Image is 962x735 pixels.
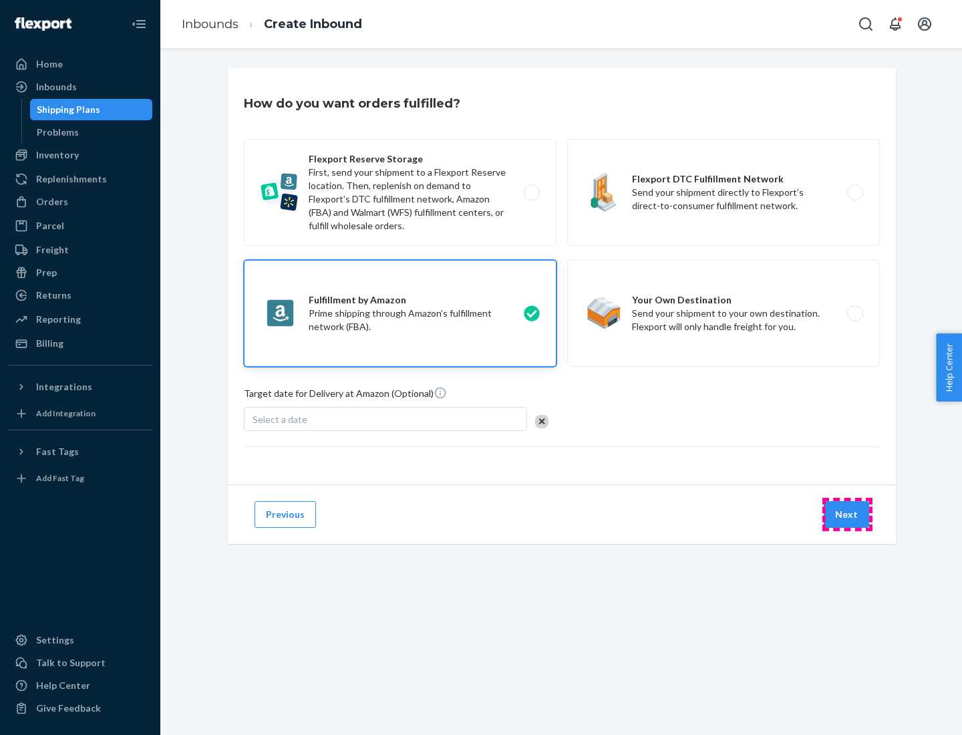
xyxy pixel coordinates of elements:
[8,144,152,166] a: Inventory
[8,468,152,489] a: Add Fast Tag
[36,289,71,302] div: Returns
[936,333,962,402] button: Help Center
[36,656,106,670] div: Talk to Support
[8,441,152,462] button: Fast Tags
[8,403,152,424] a: Add Integration
[8,285,152,306] a: Returns
[126,11,152,37] button: Close Navigation
[36,445,79,458] div: Fast Tags
[8,629,152,651] a: Settings
[36,148,79,162] div: Inventory
[8,191,152,212] a: Orders
[911,11,938,37] button: Open account menu
[36,679,90,692] div: Help Center
[36,266,57,279] div: Prep
[8,53,152,75] a: Home
[8,652,152,674] a: Talk to Support
[15,17,71,31] img: Flexport logo
[30,122,153,143] a: Problems
[36,57,63,71] div: Home
[30,99,153,120] a: Shipping Plans
[36,633,74,647] div: Settings
[36,313,81,326] div: Reporting
[8,376,152,398] button: Integrations
[244,386,447,406] span: Target date for Delivery at Amazon (Optional)
[8,309,152,330] a: Reporting
[244,95,460,112] h3: How do you want orders fulfilled?
[36,472,84,484] div: Add Fast Tag
[8,333,152,354] a: Billing
[171,5,373,44] ol: breadcrumbs
[8,215,152,237] a: Parcel
[36,172,107,186] div: Replenishments
[36,408,96,419] div: Add Integration
[182,17,238,31] a: Inbounds
[8,239,152,261] a: Freight
[36,702,101,715] div: Give Feedback
[824,501,869,528] button: Next
[264,17,362,31] a: Create Inbound
[8,76,152,98] a: Inbounds
[37,103,100,116] div: Shipping Plans
[8,675,152,696] a: Help Center
[36,219,64,233] div: Parcel
[36,337,63,350] div: Billing
[36,195,68,208] div: Orders
[852,11,879,37] button: Open Search Box
[36,380,92,394] div: Integrations
[253,414,307,425] span: Select a date
[37,126,79,139] div: Problems
[8,262,152,283] a: Prep
[882,11,909,37] button: Open notifications
[8,698,152,719] button: Give Feedback
[8,168,152,190] a: Replenishments
[255,501,316,528] button: Previous
[36,243,69,257] div: Freight
[36,80,77,94] div: Inbounds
